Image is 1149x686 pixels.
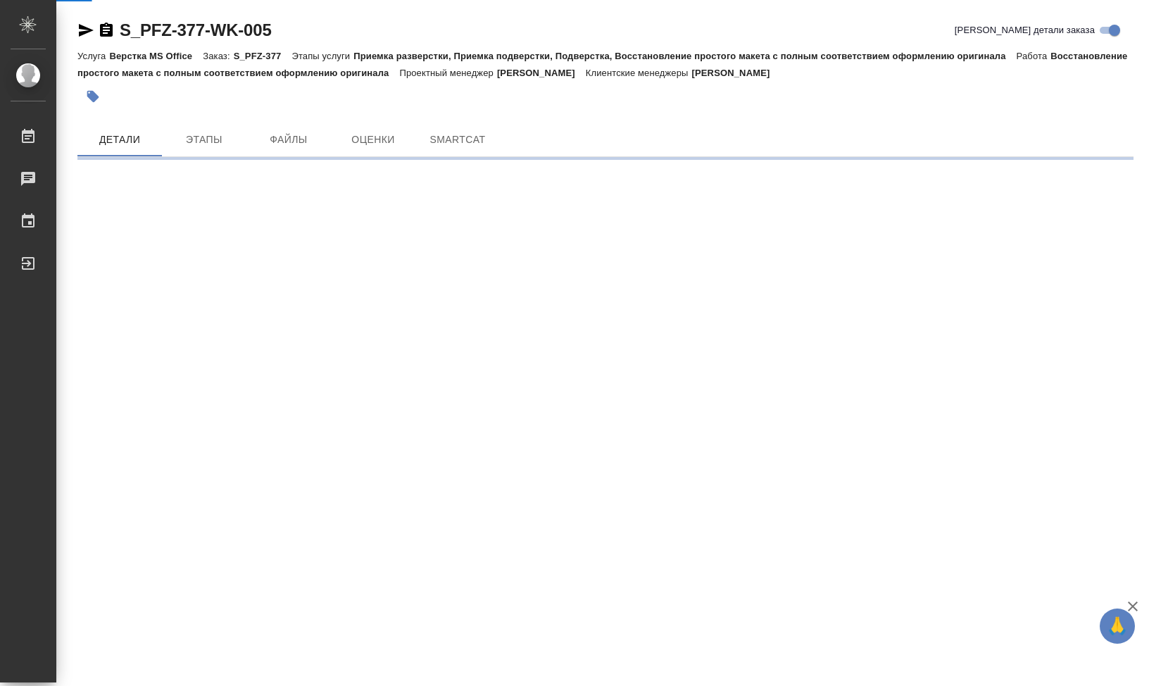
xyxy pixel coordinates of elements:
p: Услуга [77,51,109,61]
span: Файлы [255,131,322,149]
span: Оценки [339,131,407,149]
p: Этапы услуги [291,51,353,61]
span: Детали [86,131,153,149]
button: Добавить тэг [77,81,108,112]
p: Работа [1017,51,1051,61]
p: Клиентские менеджеры [586,68,692,78]
span: 🙏 [1105,611,1129,641]
p: Заказ: [203,51,233,61]
span: Этапы [170,131,238,149]
p: Проектный менеджер [399,68,496,78]
p: S_PFZ-377 [234,51,292,61]
p: [PERSON_NAME] [497,68,586,78]
span: [PERSON_NAME] детали заказа [955,23,1095,37]
button: Скопировать ссылку [98,22,115,39]
button: Скопировать ссылку для ЯМессенджера [77,22,94,39]
p: Приемка разверстки, Приемка подверстки, Подверстка, Восстановление простого макета с полным соотв... [353,51,1016,61]
p: [PERSON_NAME] [692,68,781,78]
button: 🙏 [1100,609,1135,644]
p: Верстка MS Office [109,51,203,61]
span: SmartCat [424,131,491,149]
a: S_PFZ-377-WK-005 [120,20,272,39]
